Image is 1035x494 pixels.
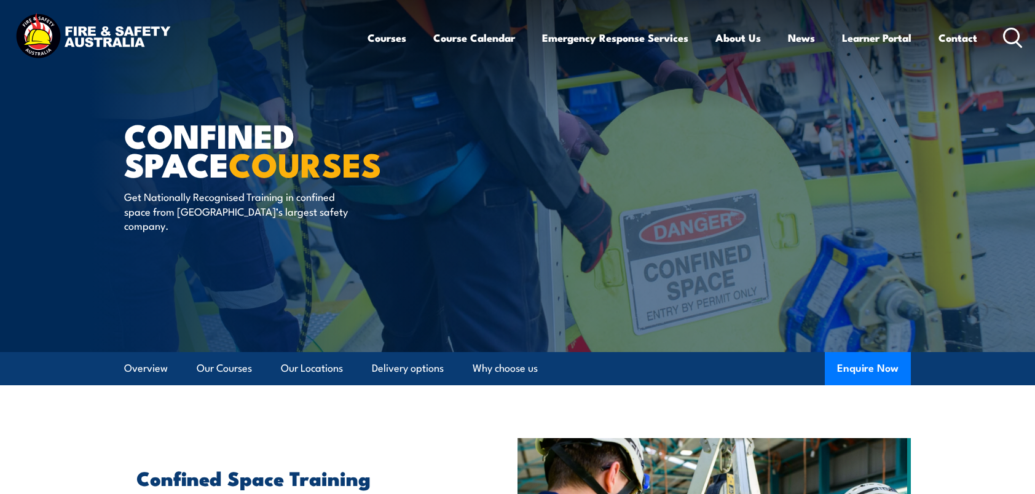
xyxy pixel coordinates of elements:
[368,22,406,54] a: Courses
[124,120,428,178] h1: Confined Space
[124,352,168,385] a: Overview
[281,352,343,385] a: Our Locations
[229,138,382,189] strong: COURSES
[788,22,815,54] a: News
[825,352,911,385] button: Enquire Now
[473,352,538,385] a: Why choose us
[124,189,348,232] p: Get Nationally Recognised Training in confined space from [GEOGRAPHIC_DATA]’s largest safety comp...
[197,352,252,385] a: Our Courses
[372,352,444,385] a: Delivery options
[433,22,515,54] a: Course Calendar
[136,469,461,486] h2: Confined Space Training
[842,22,911,54] a: Learner Portal
[715,22,761,54] a: About Us
[939,22,977,54] a: Contact
[542,22,688,54] a: Emergency Response Services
